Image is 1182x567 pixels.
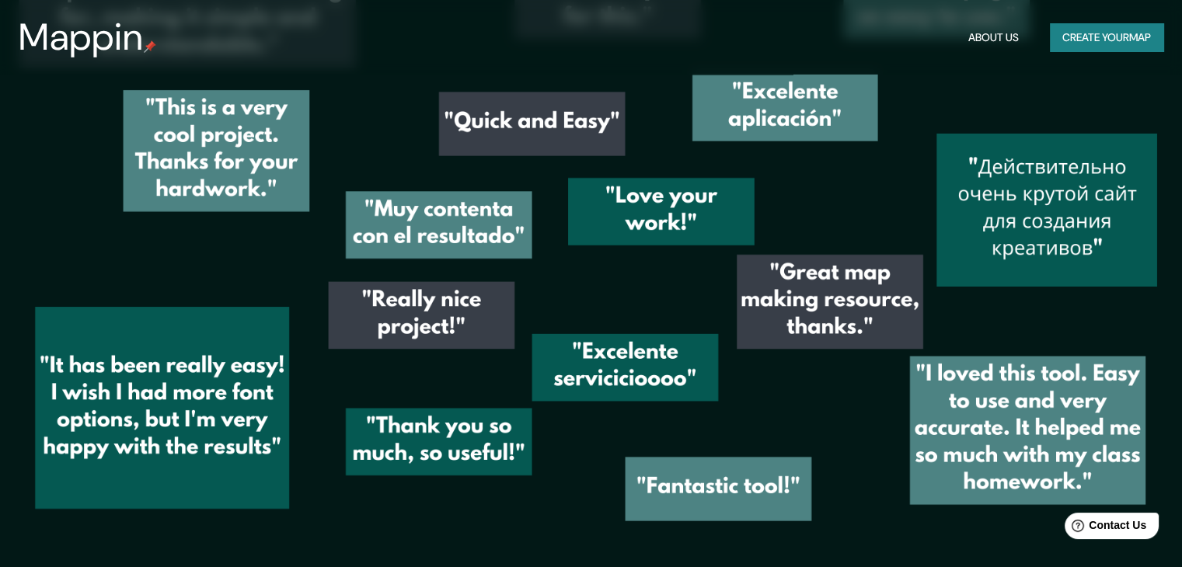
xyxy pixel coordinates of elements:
[19,16,144,59] h3: Mappin
[144,40,156,53] img: mappin-pin
[962,23,1025,52] button: About Us
[1050,23,1163,52] button: Create yourmap
[1044,506,1165,550] iframe: Help widget launcher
